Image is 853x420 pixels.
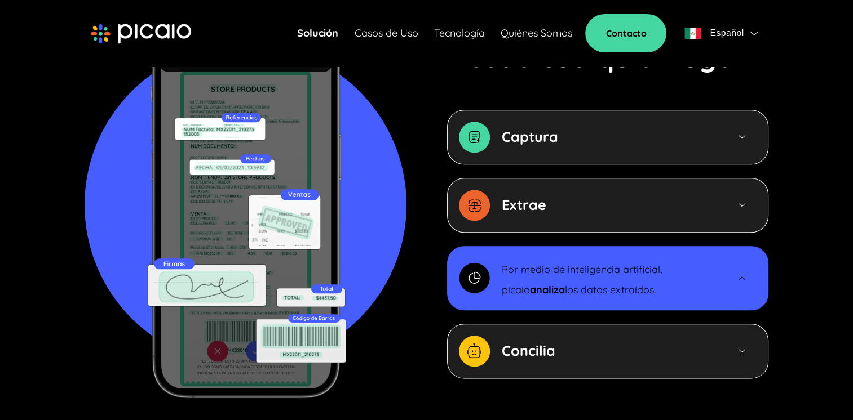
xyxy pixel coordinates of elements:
[500,25,572,41] a: Quiénes Somos
[91,24,191,44] img: picaio-logo
[737,132,747,141] img: arrow-img
[459,190,490,221] img: dynamiccard-img
[710,25,744,41] span: Español
[459,122,490,153] img: dynamiccard-img
[585,14,666,52] a: Contacto
[502,128,558,145] strong: Captura
[750,31,758,35] img: flag
[737,273,747,283] img: arrow-img
[434,25,484,41] a: Tecnología
[680,22,762,44] button: flagEspañolflag
[459,336,490,367] img: dynamiccard-img
[502,263,662,296] span: Por medio de inteligencia artificial, picaio
[684,28,701,39] img: flag
[737,346,747,355] img: arrow-img
[459,262,490,293] img: dynamiccard-img
[502,342,555,359] strong: Concilia
[354,25,418,41] a: Casos de Uso
[737,200,747,209] img: arrow-img
[85,11,406,399] img: app-img
[297,25,338,41] a: Solución
[530,283,565,296] b: analiza
[502,196,546,213] strong: Extrae
[565,283,656,296] span: los datos extraídos.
